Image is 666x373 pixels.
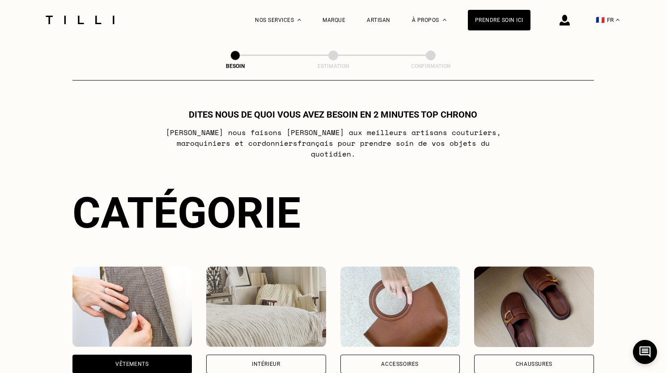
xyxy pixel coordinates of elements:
img: Menu déroulant [297,19,301,21]
span: 🇫🇷 [596,16,605,24]
img: Menu déroulant à propos [443,19,446,21]
div: Accessoires [381,361,419,367]
img: Logo du service de couturière Tilli [42,16,118,24]
a: Prendre soin ici [468,10,530,30]
div: Besoin [191,63,280,69]
div: Chaussures [516,361,552,367]
a: Marque [322,17,345,23]
div: Catégorie [72,188,594,238]
p: [PERSON_NAME] nous faisons [PERSON_NAME] aux meilleurs artisans couturiers , maroquiniers et cord... [156,127,510,159]
a: Artisan [367,17,390,23]
img: menu déroulant [616,19,619,21]
div: Estimation [288,63,378,69]
img: Vêtements [72,267,192,347]
div: Confirmation [386,63,475,69]
h1: Dites nous de quoi vous avez besoin en 2 minutes top chrono [189,109,477,120]
img: icône connexion [560,15,570,25]
img: Intérieur [206,267,326,347]
div: Vêtements [115,361,148,367]
img: Chaussures [474,267,594,347]
div: Intérieur [252,361,280,367]
img: Accessoires [340,267,460,347]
